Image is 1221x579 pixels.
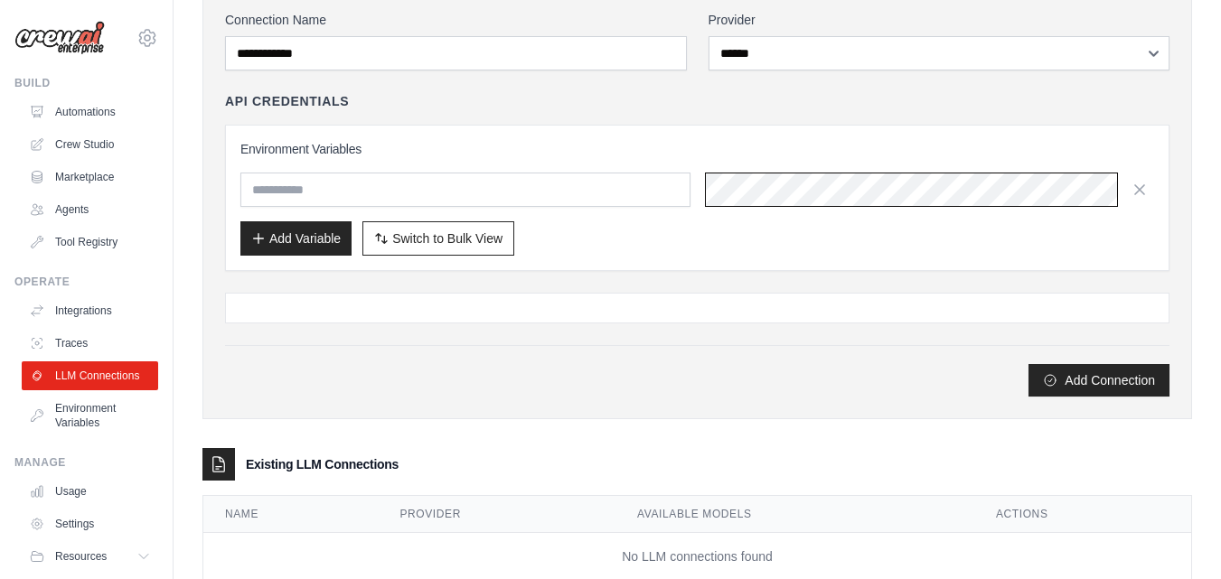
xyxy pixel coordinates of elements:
[615,496,974,533] th: Available Models
[14,275,158,289] div: Operate
[240,140,1154,158] h3: Environment Variables
[203,496,378,533] th: Name
[22,130,158,159] a: Crew Studio
[14,76,158,90] div: Build
[14,21,105,55] img: Logo
[246,455,399,473] h3: Existing LLM Connections
[22,361,158,390] a: LLM Connections
[225,92,349,110] h4: API Credentials
[22,394,158,437] a: Environment Variables
[14,455,158,470] div: Manage
[709,11,1170,29] label: Provider
[225,11,687,29] label: Connection Name
[22,509,158,538] a: Settings
[378,496,615,533] th: Provider
[22,163,158,191] a: Marketplace
[22,98,158,126] a: Automations
[22,228,158,257] a: Tool Registry
[22,195,158,224] a: Agents
[55,549,107,564] span: Resources
[1028,364,1169,397] button: Add Connection
[974,496,1191,533] th: Actions
[22,296,158,325] a: Integrations
[22,477,158,506] a: Usage
[22,329,158,358] a: Traces
[362,221,514,256] button: Switch to Bulk View
[240,221,352,256] button: Add Variable
[22,542,158,571] button: Resources
[392,229,502,247] span: Switch to Bulk View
